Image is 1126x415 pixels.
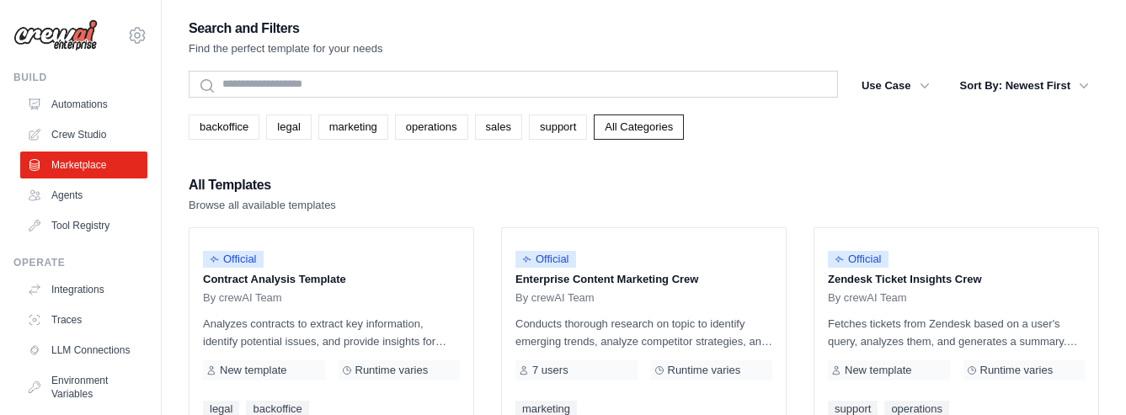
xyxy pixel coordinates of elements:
[13,19,98,51] img: Logo
[515,315,772,350] p: Conducts thorough research on topic to identify emerging trends, analyze competitor strategies, a...
[828,271,1085,288] p: Zendesk Ticket Insights Crew
[13,256,147,269] div: Operate
[851,71,940,101] button: Use Case
[355,364,429,377] span: Runtime varies
[515,271,772,288] p: Enterprise Content Marketing Crew
[189,114,259,140] a: backoffice
[828,291,907,305] span: By crewAI Team
[203,315,460,350] p: Analyzes contracts to extract key information, identify potential issues, and provide insights fo...
[828,251,889,268] span: Official
[395,114,468,140] a: operations
[20,121,147,148] a: Crew Studio
[20,212,147,239] a: Tool Registry
[203,291,282,305] span: By crewAI Team
[980,364,1054,377] span: Runtime varies
[529,114,587,140] a: support
[515,251,576,268] span: Official
[594,114,684,140] a: All Categories
[189,197,336,214] p: Browse all available templates
[266,114,311,140] a: legal
[515,291,595,305] span: By crewAI Team
[20,276,147,303] a: Integrations
[828,315,1085,350] p: Fetches tickets from Zendesk based on a user's query, analyzes them, and generates a summary. Out...
[20,152,147,178] a: Marketplace
[189,17,383,40] h2: Search and Filters
[220,364,286,377] span: New template
[13,71,147,84] div: Build
[20,91,147,118] a: Automations
[532,364,568,377] span: 7 users
[20,182,147,209] a: Agents
[20,367,147,407] a: Environment Variables
[318,114,388,140] a: marketing
[475,114,522,140] a: sales
[203,271,460,288] p: Contract Analysis Template
[189,173,336,197] h2: All Templates
[20,306,147,333] a: Traces
[203,251,264,268] span: Official
[189,40,383,57] p: Find the perfect template for your needs
[668,364,741,377] span: Runtime varies
[845,364,911,377] span: New template
[950,71,1099,101] button: Sort By: Newest First
[20,337,147,364] a: LLM Connections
